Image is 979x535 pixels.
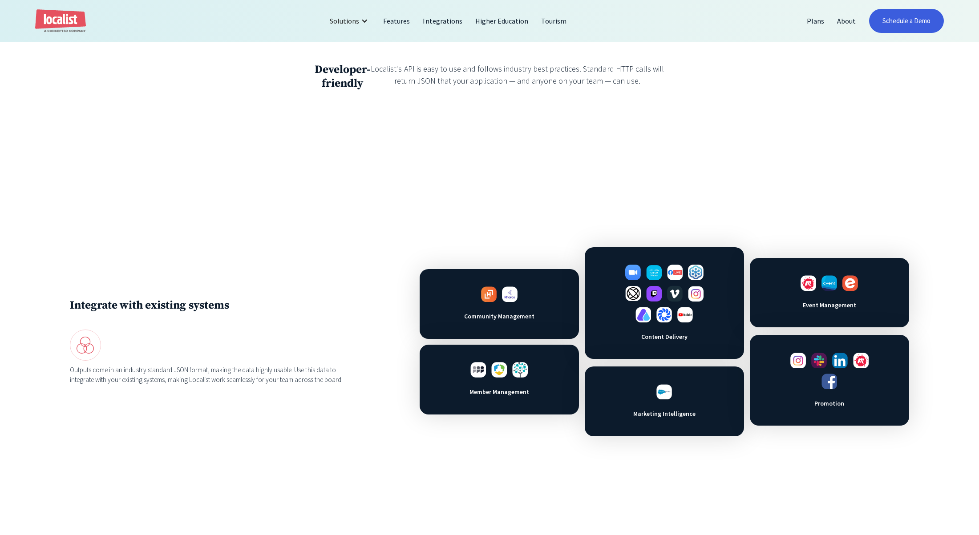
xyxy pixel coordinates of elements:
h3: Community Management [453,312,546,321]
div: Outputs come in an industry standard JSON format, making the data highly usable. Use this data to... [70,365,350,385]
a: Schedule a Demo [869,9,944,33]
a: Plans [801,10,831,32]
a: Higher Education [469,10,535,32]
div: Solutions [323,10,377,32]
h3: Developer-friendly [315,63,370,90]
a: home [35,9,86,33]
h3: Promotion [783,399,876,408]
h3: Marketing Intelligence [618,409,711,418]
h3: Integrate with existing systems [70,298,350,312]
div: Localist's API is easy to use and follows industry best practices. Standard HTTP calls will retur... [370,63,664,87]
a: Tourism [535,10,573,32]
h3: Member Management [453,387,546,397]
a: Integrations [417,10,469,32]
a: About [831,10,862,32]
div: Solutions [330,16,359,26]
h3: Content Delivery [618,332,711,342]
a: Features [377,10,417,32]
h3: Event Management [783,301,876,310]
